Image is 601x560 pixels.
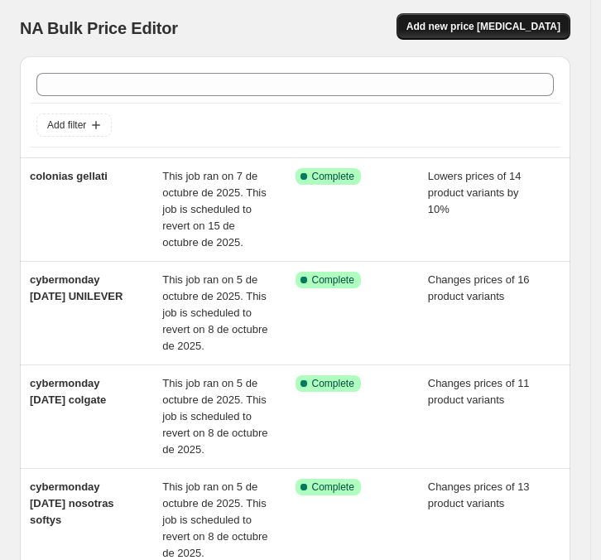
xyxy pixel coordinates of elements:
[162,273,267,352] span: This job ran on 5 de octubre de 2025. This job is scheduled to revert on 8 de octubre de 2025.
[162,377,267,456] span: This job ran on 5 de octubre de 2025. This job is scheduled to revert on 8 de octubre de 2025.
[36,113,112,137] button: Add filter
[30,377,106,406] span: cybermonday [DATE] colgate
[406,20,560,33] span: Add new price [MEDICAL_DATA]
[30,170,108,182] span: colonias gellati
[397,13,570,40] button: Add new price [MEDICAL_DATA]
[312,170,354,183] span: Complete
[162,170,267,249] span: This job ran on 7 de octubre de 2025. This job is scheduled to revert on 15 de octubre de 2025.
[312,273,354,287] span: Complete
[47,118,86,132] span: Add filter
[30,480,114,526] span: cybermonday [DATE] nosotras softys
[428,480,530,509] span: Changes prices of 13 product variants
[428,170,522,215] span: Lowers prices of 14 product variants by 10%
[428,273,530,302] span: Changes prices of 16 product variants
[162,480,267,559] span: This job ran on 5 de octubre de 2025. This job is scheduled to revert on 8 de octubre de 2025.
[312,480,354,494] span: Complete
[428,377,530,406] span: Changes prices of 11 product variants
[20,19,178,37] span: NA Bulk Price Editor
[30,273,123,302] span: cybermonday [DATE] UNILEVER
[312,377,354,390] span: Complete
